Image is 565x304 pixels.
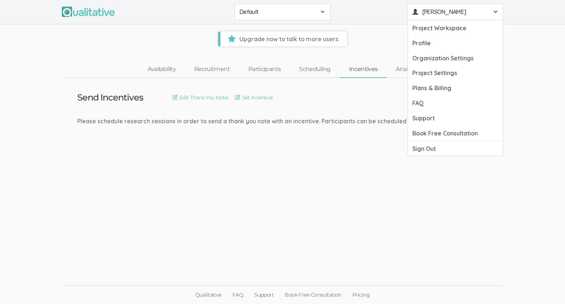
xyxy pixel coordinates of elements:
[422,8,488,16] span: [PERSON_NAME]
[408,65,503,80] a: Project Settings
[408,20,503,35] a: Project Workspace
[227,286,249,304] a: FAQ
[408,80,503,95] a: Plans & Billing
[408,110,503,126] a: Support
[408,126,503,141] a: Book Free Consultation
[408,141,503,156] a: Sign Out
[408,4,503,20] button: [PERSON_NAME]
[408,35,503,50] a: Profile
[239,8,316,16] span: Default
[408,95,503,110] a: FAQ
[218,32,347,46] a: Upgrade now to talk to more users.
[408,50,503,66] a: Organization Settings
[340,61,387,77] a: Incentives
[235,4,330,20] button: Default
[235,93,273,102] a: Set Incentive
[77,93,143,102] h3: Send Incentives
[239,61,290,77] a: Participants
[220,32,347,46] span: Upgrade now to talk to more users.
[528,269,565,304] iframe: Chat Widget
[62,7,115,17] img: Qualitative
[279,286,347,304] a: Book Free Consultation
[249,286,279,304] a: Support
[173,93,228,102] a: Edit Thank You Note
[387,61,427,77] a: Analysis
[77,117,488,126] div: Please schedule research sessions in order to send a thank you note with an incentive. Participan...
[347,286,375,304] a: Pricing
[138,61,185,77] a: Availability
[290,61,340,77] a: Scheduling
[185,61,239,77] a: Recruitment
[190,286,227,304] a: Qualitative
